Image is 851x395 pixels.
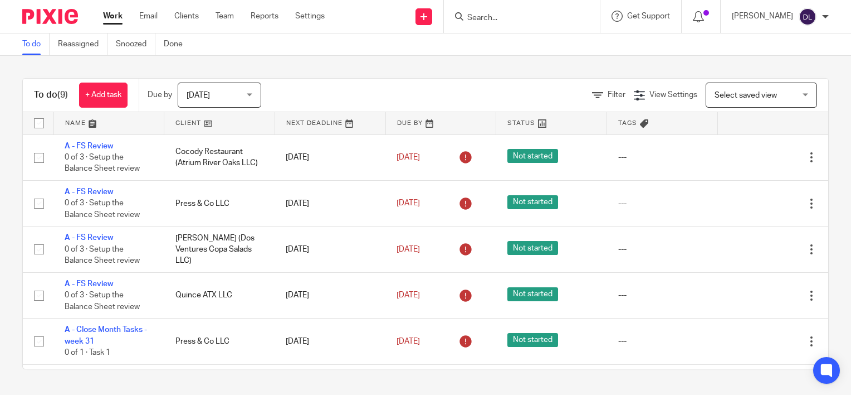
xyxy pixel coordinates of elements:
[275,134,385,180] td: [DATE]
[618,152,707,163] div: ---
[397,200,420,208] span: [DATE]
[397,153,420,161] span: [DATE]
[507,149,558,163] span: Not started
[65,291,140,311] span: 0 of 3 · Setup the Balance Sheet review
[22,33,50,55] a: To do
[164,272,275,318] td: Quince ATX LLC
[174,11,199,22] a: Clients
[164,134,275,180] td: Cocody Restaurant (Atrium River Oaks LLC)
[116,33,155,55] a: Snoozed
[139,11,158,22] a: Email
[187,91,210,99] span: [DATE]
[507,287,558,301] span: Not started
[65,349,110,357] span: 0 of 1 · Task 1
[275,227,385,272] td: [DATE]
[164,33,191,55] a: Done
[295,11,325,22] a: Settings
[618,336,707,347] div: ---
[507,195,558,209] span: Not started
[275,180,385,226] td: [DATE]
[65,200,140,219] span: 0 of 3 · Setup the Balance Sheet review
[34,89,68,101] h1: To do
[164,319,275,364] td: Press & Co LLC
[507,333,558,347] span: Not started
[22,9,78,24] img: Pixie
[65,245,140,265] span: 0 of 3 · Setup the Balance Sheet review
[65,188,113,196] a: A - FS Review
[275,319,385,364] td: [DATE]
[65,153,140,173] span: 0 of 3 · Setup the Balance Sheet review
[618,198,707,209] div: ---
[799,8,816,26] img: svg%3E
[275,272,385,318] td: [DATE]
[216,11,234,22] a: Team
[79,83,128,108] a: + Add task
[164,227,275,272] td: [PERSON_NAME] (Dos Ventures Copa Salads LLC)
[618,290,707,301] div: ---
[65,142,113,150] a: A - FS Review
[65,234,113,242] a: A - FS Review
[103,11,123,22] a: Work
[608,91,625,99] span: Filter
[397,291,420,299] span: [DATE]
[627,12,670,20] span: Get Support
[58,33,107,55] a: Reassigned
[148,89,172,100] p: Due by
[57,90,68,99] span: (9)
[466,13,566,23] input: Search
[397,245,420,253] span: [DATE]
[715,91,777,99] span: Select saved view
[507,241,558,255] span: Not started
[164,180,275,226] td: Press & Co LLC
[65,280,113,288] a: A - FS Review
[251,11,278,22] a: Reports
[65,326,147,345] a: A - Close Month Tasks - week 31
[649,91,697,99] span: View Settings
[618,244,707,255] div: ---
[397,338,420,345] span: [DATE]
[618,120,637,126] span: Tags
[732,11,793,22] p: [PERSON_NAME]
